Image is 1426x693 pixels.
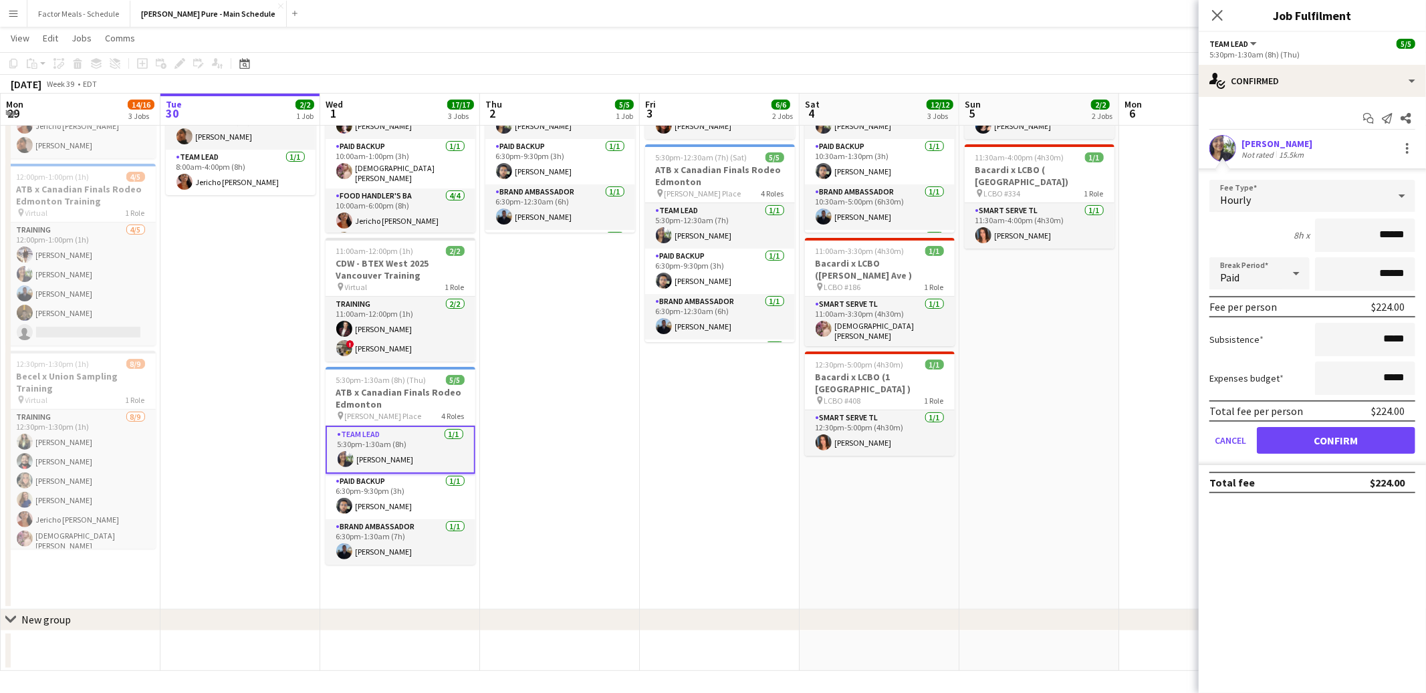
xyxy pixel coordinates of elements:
span: Week 39 [44,79,78,89]
div: [PERSON_NAME] [1241,138,1312,150]
span: Mon [1124,98,1142,110]
span: 4 Roles [442,411,465,421]
span: 4 [803,106,820,121]
span: Team Lead [1209,39,1248,49]
button: Factor Meals - Schedule [27,1,130,27]
span: 5:30pm-1:30am (8h) (Thu) [336,375,427,385]
span: ! [346,340,354,348]
div: $224.00 [1371,404,1405,418]
span: 11:00am-12:00pm (1h) [336,246,414,256]
app-card-role: Brand Ambassador2/2 [485,230,635,295]
h3: ATB x Canadian Finals Rodeo Edmonton [645,164,795,188]
div: Total fee per person [1209,404,1303,418]
span: Tue [166,98,182,110]
div: 1 Job [616,111,633,121]
app-card-role: Paid Backup1/110:30am-1:30pm (3h)[PERSON_NAME] [805,139,955,184]
div: 1 Job [296,111,314,121]
span: 1/1 [1085,152,1104,162]
span: 5 [963,106,981,121]
app-card-role: Brand Ambassador2/2 [645,339,795,404]
span: 1/1 [925,246,944,256]
div: 9:30am-12:30am (15h) (Sun)10/10ATB x Canadian Finals Rodeo Edmonton [PERSON_NAME] Place8 RolesTea... [805,35,955,233]
span: Virtual [25,208,48,218]
a: Jobs [66,29,97,47]
app-card-role: Paid Backup1/18:00am-11:00am (3h)[PERSON_NAME] [166,104,316,150]
app-card-role: Training8/912:30pm-1:30pm (1h)[PERSON_NAME][PERSON_NAME][PERSON_NAME][PERSON_NAME]Jericho [PERSON... [6,410,156,614]
a: View [5,29,35,47]
div: Confirmed [1199,65,1426,97]
button: Team Lead [1209,39,1259,49]
span: 5:30pm-12:30am (7h) (Sat) [656,152,747,162]
span: Comms [105,32,135,44]
app-card-role: Brand Ambassador2/2 [805,230,955,295]
span: 11:00am-3:30pm (4h30m) [816,246,905,256]
app-card-role: Brand Ambassador1/16:30pm-12:30am (6h)[PERSON_NAME] [485,184,635,230]
span: Edit [43,32,58,44]
div: 12:30pm-1:30pm (1h)8/9Becel x Union Sampling Training Virtual1 RoleTraining8/912:30pm-1:30pm (1h)... [6,351,156,549]
div: 15.5km [1276,150,1306,160]
span: 12:00pm-1:00pm (1h) [17,172,90,182]
span: Jobs [72,32,92,44]
div: 3 Jobs [927,111,953,121]
span: 1 Role [925,396,944,406]
span: 2/2 [295,100,314,110]
span: 4/5 [126,172,145,182]
span: 1 Role [925,282,944,292]
app-card-role: Brand Ambassador1/110:30am-5:00pm (6h30m)[PERSON_NAME] [805,184,955,230]
span: View [11,32,29,44]
h3: CDW - BTEX West 2025 Vancouver Training [326,257,475,281]
span: LCBO #186 [824,282,861,292]
span: 6/6 [771,100,790,110]
app-job-card: 5:30pm-12:30am (7h) (Sat)5/5ATB x Canadian Finals Rodeo Edmonton [PERSON_NAME] Place4 RolesTeam L... [645,144,795,342]
h3: Becel x Union Sampling Training [6,370,156,394]
div: 3 Jobs [448,111,473,121]
app-job-card: 12:00pm-1:00pm (1h)4/5ATB x Canadian Finals Rodeo Edmonton Training Virtual1 RoleTraining4/512:00... [6,164,156,345]
app-job-card: 9:00am-6:30pm (9h30m)10/10Ready or Not - Becel x Union Sampling [GEOGRAPHIC_DATA]5 RolesFood Hand... [326,35,475,233]
div: Fee per person [1209,300,1277,313]
div: EDT [83,79,97,89]
span: 2 [483,106,502,121]
span: 3 [643,106,656,121]
app-card-role: Smart Serve TL1/111:30am-4:00pm (4h30m)[PERSON_NAME] [965,203,1114,249]
app-card-role: Paid Backup1/16:30pm-9:30pm (3h)[PERSON_NAME] [326,474,475,519]
span: 1 Role [126,395,145,405]
app-card-role: Training2/211:00am-12:00pm (1h)Jericho [PERSON_NAME][PERSON_NAME] [6,94,156,158]
span: 5/5 [446,375,465,385]
app-card-role: Team Lead1/18:00am-4:00pm (8h)Jericho [PERSON_NAME] [166,150,316,195]
span: LCBO #408 [824,396,861,406]
a: Comms [100,29,140,47]
span: 1 Role [126,208,145,218]
app-card-role: Team Lead1/15:30pm-1:30am (8h)[PERSON_NAME] [326,426,475,474]
div: 3 Jobs [128,111,154,121]
app-job-card: 11:00am-3:30pm (4h30m)1/1Bacardi x LCBO ([PERSON_NAME] Ave ) LCBO #1861 RoleSmart Serve TL1/111:0... [805,238,955,346]
div: [DATE] [11,78,41,91]
div: $224.00 [1371,300,1405,313]
button: [PERSON_NAME] Pure - Main Schedule [130,1,287,27]
app-card-role: Training4/512:00pm-1:00pm (1h)[PERSON_NAME][PERSON_NAME][PERSON_NAME][PERSON_NAME] [6,223,156,345]
span: 12:30pm-5:00pm (4h30m) [816,360,904,370]
span: 2/2 [1091,100,1110,110]
div: 12:30pm-5:00pm (4h30m)1/1Bacardi x LCBO (1 [GEOGRAPHIC_DATA] ) LCBO #4081 RoleSmart Serve TL1/112... [805,352,955,456]
span: 4 Roles [761,188,784,198]
span: LCBO #334 [984,188,1021,198]
label: Subsistence [1209,333,1264,345]
span: Virtual [25,395,48,405]
span: [PERSON_NAME] Place [345,411,422,421]
div: 2 Jobs [772,111,793,121]
div: 2 Jobs [1092,111,1112,121]
app-job-card: 11:30am-4:00pm (4h30m)1/1Bacardi x LCBO ( [GEOGRAPHIC_DATA]) LCBO #3341 RoleSmart Serve TL1/111:3... [965,144,1114,249]
div: Not rated [1241,150,1276,160]
app-card-role: Brand Ambassador1/16:30pm-12:30am (6h)[PERSON_NAME] [645,294,795,339]
span: Virtual [345,282,368,292]
app-job-card: 5:30pm-12:30am (7h) (Fri)5/5ATB x Canadian Finals Rodeo Edmonton [PERSON_NAME] Place4 RolesTeam L... [485,35,635,233]
app-card-role: Training2/211:00am-12:00pm (1h)[PERSON_NAME]![PERSON_NAME] [326,297,475,362]
span: 5/5 [765,152,784,162]
h3: Bacardi x LCBO ([PERSON_NAME] Ave ) [805,257,955,281]
app-job-card: 5:30pm-1:30am (8h) (Thu)5/5ATB x Canadian Finals Rodeo Edmonton [PERSON_NAME] Place4 RolesTeam Le... [326,367,475,565]
span: 1 Role [445,282,465,292]
app-card-role: Team Lead1/15:30pm-12:30am (7h)[PERSON_NAME] [645,203,795,249]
